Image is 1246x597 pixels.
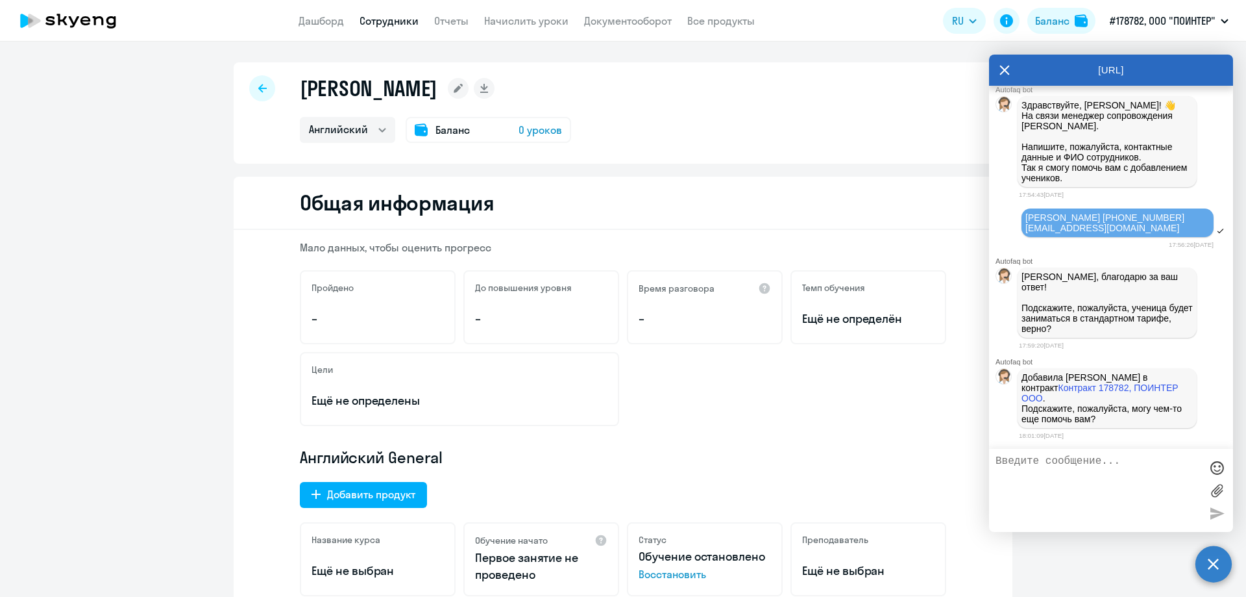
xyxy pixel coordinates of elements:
[802,534,868,546] h5: Преподаватель
[1021,372,1193,424] p: Добавила [PERSON_NAME] в контракт . Подскажите, пожалуйста, могу чем-то еще помочь вам?
[519,122,562,138] span: 0 уроков
[687,14,755,27] a: Все продукты
[1207,481,1227,500] label: Лимит 10 файлов
[996,369,1012,388] img: bot avatar
[996,358,1233,366] div: Autofaq bot
[300,240,946,255] p: Мало данных, чтобы оценить прогресс
[1075,14,1088,27] img: balance
[1035,13,1069,29] div: Баланс
[299,14,344,27] a: Дашборд
[802,282,865,294] h5: Темп обучения
[311,534,380,546] h5: Название курса
[584,14,672,27] a: Документооборот
[639,566,771,582] span: Восстановить
[1019,191,1064,198] time: 17:54:43[DATE]
[1021,100,1193,110] p: Здравствуйте, [PERSON_NAME]! 👋
[311,392,607,409] p: Ещё не определены
[1169,241,1214,248] time: 17:56:26[DATE]
[639,311,771,327] p: –
[943,8,986,34] button: RU
[802,311,934,327] span: Ещё не определён
[1103,5,1235,36] button: #178782, ООО "ПОИНТЕР"
[639,534,666,546] h5: Статус
[475,282,572,294] h5: До повышения уровня
[300,75,437,101] h1: [PERSON_NAME]
[996,86,1233,94] div: Autofaq bot
[996,268,1012,287] img: bot avatar
[996,97,1012,116] img: bot avatar
[311,563,444,579] p: Ещё не выбран
[1019,342,1064,349] time: 17:59:20[DATE]
[484,14,568,27] a: Начислить уроки
[311,364,333,375] h5: Цели
[996,257,1233,265] div: Autofaq bot
[802,563,934,579] p: Ещё не выбран
[1110,13,1215,29] p: #178782, ООО "ПОИНТЕР"
[311,282,354,294] h5: Пройдено
[475,535,548,546] h5: Обучение начато
[300,482,427,508] button: Добавить продукт
[475,311,607,327] p: –
[1025,212,1187,233] span: [PERSON_NAME] [PHONE_NUMBER] [EMAIL_ADDRESS][DOMAIN_NAME]
[300,190,494,216] h2: Общая информация
[475,550,607,583] p: Первое занятие не проведено
[300,447,443,468] span: Английский General
[1021,272,1193,334] p: [PERSON_NAME], благодарю за ваш ответ! Подскажите, пожалуйста, ученица будет заниматься в стандар...
[639,283,715,294] h5: Время разговора
[327,487,415,502] div: Добавить продукт
[1019,432,1064,439] time: 18:01:09[DATE]
[639,549,765,564] span: Обучение остановлено
[1021,383,1180,403] a: Контракт 178782, ПОИНТЕР ООО
[1027,8,1095,34] button: Балансbalance
[1021,110,1193,183] p: На связи менеджер сопровождения [PERSON_NAME]. Напишите, пожалуйста, контактные данные и ФИО сотр...
[952,13,964,29] span: RU
[311,311,444,327] p: –
[434,14,469,27] a: Отчеты
[360,14,419,27] a: Сотрудники
[435,122,470,138] span: Баланс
